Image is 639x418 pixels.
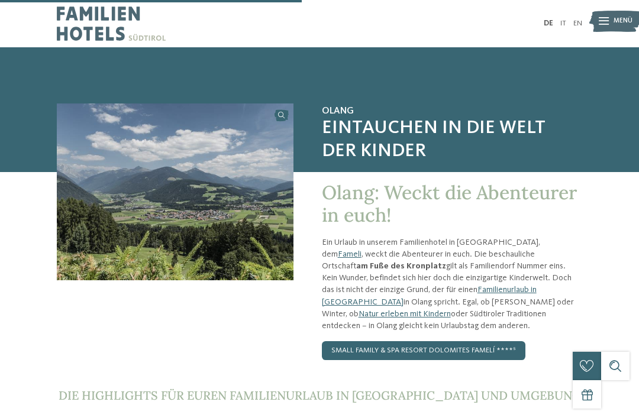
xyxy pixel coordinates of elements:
a: Natur erleben mit Kindern [359,310,451,318]
a: EN [573,20,582,27]
a: Fameli [338,250,362,258]
a: small family & spa resort dolomites Famelí ****ˢ [322,341,525,360]
img: Familienhotel in Olang am Fuße des Kronplatz [57,103,293,280]
span: Olang: Weckt die Abenteurer in euch! [322,180,577,227]
span: Eintauchen in die Welt der Kinder [322,117,582,163]
a: DE [544,20,553,27]
span: Olang [322,106,582,117]
a: IT [560,20,566,27]
span: Die Highlights für euren Familienurlaub in [GEOGRAPHIC_DATA] und Umgebung [59,388,581,403]
strong: am Fuße des Kronplatz [356,262,446,270]
a: Familienurlaub in [GEOGRAPHIC_DATA] [322,286,537,306]
span: Menü [614,17,632,26]
p: Ein Urlaub in unserem Familienhotel in [GEOGRAPHIC_DATA], dem , weckt die Abenteurer in euch. Die... [322,236,582,332]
